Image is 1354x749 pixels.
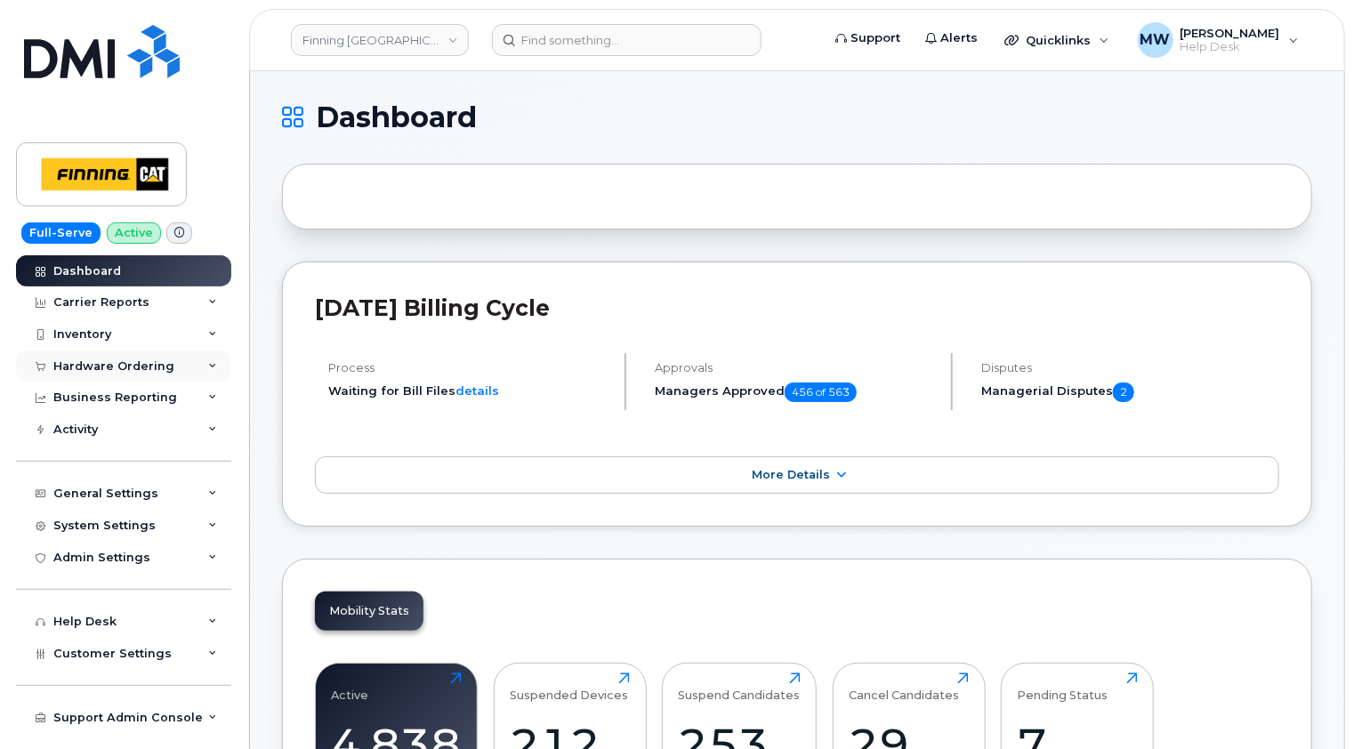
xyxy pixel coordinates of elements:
h5: Managerial Disputes [981,383,1279,402]
div: Suspended Devices [510,672,628,702]
h4: Approvals [655,361,936,374]
h5: Managers Approved [655,383,936,402]
li: Waiting for Bill Files [328,383,609,399]
div: Cancel Candidates [849,672,959,702]
h2: [DATE] Billing Cycle [315,294,1279,321]
span: 456 of 563 [785,383,857,402]
span: More Details [752,468,830,481]
div: Pending Status [1018,672,1108,702]
h4: Disputes [981,361,1279,374]
h4: Process [328,361,609,374]
div: Suspend Candidates [679,672,801,702]
a: details [455,383,499,398]
div: Active [332,672,369,702]
span: Dashboard [316,104,477,131]
span: 2 [1113,383,1134,402]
